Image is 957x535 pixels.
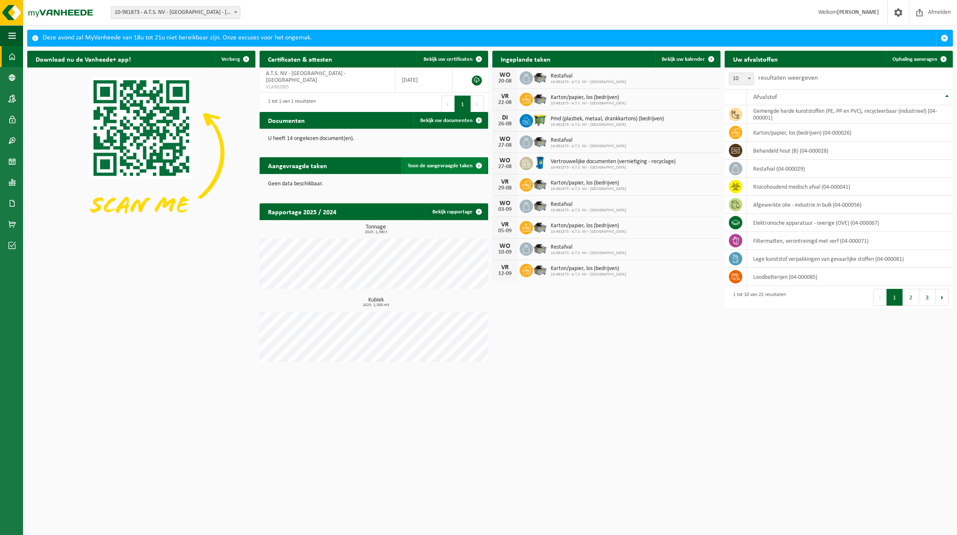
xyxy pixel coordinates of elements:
[936,289,949,306] button: Next
[260,112,313,128] h2: Documenten
[413,112,487,129] a: Bekijk uw documenten
[887,289,903,306] button: 1
[886,51,952,68] a: Ophaling aanvragen
[725,51,786,67] h2: Uw afvalstoffen
[747,105,953,124] td: gemengde harde kunststoffen (PE, PP en PVC), recycleerbaar (industrieel) (04-000001)
[533,70,547,84] img: WB-5000-GAL-GY-01
[551,244,626,251] span: Restafval
[266,70,346,83] span: A.T.S. NV - [GEOGRAPHIC_DATA] - [GEOGRAPHIC_DATA]
[268,181,479,187] p: Geen data beschikbaar.
[747,124,953,142] td: karton/papier, los (bedrijven) (04-000026)
[43,30,936,46] div: Deze avond zal MyVanheede van 18u tot 21u niet bereikbaar zijn. Onze excuses voor het ongemak.
[497,100,513,106] div: 22-08
[753,94,777,101] span: Afvalstof
[426,203,487,220] a: Bekijk rapportage
[497,221,513,228] div: VR
[551,165,676,170] span: 10-981873 - A.T.S. NV - [GEOGRAPHIC_DATA]
[264,95,316,113] div: 1 tot 1 van 1 resultaten
[729,73,754,85] span: 10
[417,51,487,68] a: Bekijk uw certificaten
[268,136,479,142] p: U heeft 14 ongelezen document(en).
[533,198,547,213] img: WB-5000-GAL-GY-01
[551,73,626,80] span: Restafval
[221,57,240,62] span: Verberg
[551,137,626,144] span: Restafval
[497,114,513,121] div: DI
[111,6,240,19] span: 10-981873 - A.T.S. NV - LANGERBRUGGE - GENT
[533,262,547,277] img: WB-5000-GAL-GY-01
[497,249,513,255] div: 10-09
[551,251,626,256] span: 10-981873 - A.T.S. NV - [GEOGRAPHIC_DATA]
[420,118,473,123] span: Bekijk uw documenten
[497,72,513,78] div: WO
[747,160,953,178] td: restafval (04-000029)
[551,223,626,229] span: Karton/papier, los (bedrijven)
[551,144,626,149] span: 10-981873 - A.T.S. NV - [GEOGRAPHIC_DATA]
[497,164,513,170] div: 27-08
[497,185,513,191] div: 29-08
[551,180,626,187] span: Karton/papier, los (bedrijven)
[747,178,953,196] td: risicohoudend medisch afval (04-000041)
[533,91,547,106] img: WB-5000-GAL-GY-01
[837,9,879,16] strong: [PERSON_NAME]
[497,78,513,84] div: 20-08
[533,134,547,148] img: WB-5000-GAL-GY-01
[27,51,139,67] h2: Download nu de Vanheede+ app!
[551,80,626,85] span: 10-981873 - A.T.S. NV - [GEOGRAPHIC_DATA]
[747,232,953,250] td: filtermatten, verontreinigd met verf (04-000071)
[551,122,664,127] span: 10-981873 - A.T.S. NV - [GEOGRAPHIC_DATA]
[27,68,255,239] img: Download de VHEPlus App
[497,179,513,185] div: VR
[729,288,786,306] div: 1 tot 10 van 22 resultaten
[551,94,626,101] span: Karton/papier, los (bedrijven)
[441,96,455,112] button: Previous
[266,84,389,91] span: VLA902005
[551,101,626,106] span: 10-981873 - A.T.S. NV - [GEOGRAPHIC_DATA]
[551,265,626,272] span: Karton/papier, los (bedrijven)
[551,208,626,213] span: 10-981873 - A.T.S. NV - [GEOGRAPHIC_DATA]
[551,272,626,277] span: 10-981873 - A.T.S. NV - [GEOGRAPHIC_DATA]
[758,75,818,81] label: resultaten weergeven
[264,297,488,307] h3: Kubiek
[892,57,937,62] span: Ophaling aanvragen
[551,158,676,165] span: Vertrouwelijke documenten (vernietiging - recyclage)
[264,230,488,234] span: 2025: 1,390 t
[533,241,547,255] img: WB-5000-GAL-GY-01
[747,196,953,214] td: afgewerkte olie - industrie in bulk (04-000056)
[497,243,513,249] div: WO
[533,113,547,127] img: WB-1100-HPE-GN-50
[401,157,487,174] a: Toon de aangevraagde taken
[260,203,345,220] h2: Rapportage 2025 / 2024
[260,51,341,67] h2: Certificaten & attesten
[497,136,513,143] div: WO
[111,7,240,18] span: 10-981873 - A.T.S. NV - LANGERBRUGGE - GENT
[551,201,626,208] span: Restafval
[919,289,936,306] button: 3
[533,156,547,170] img: WB-0240-HPE-BE-09
[260,157,335,174] h2: Aangevraagde taken
[497,93,513,100] div: VR
[497,228,513,234] div: 05-09
[264,303,488,307] span: 2025: 2,500 m3
[395,68,453,93] td: [DATE]
[747,268,953,286] td: loodbatterijen (04-000085)
[551,229,626,234] span: 10-981873 - A.T.S. NV - [GEOGRAPHIC_DATA]
[497,157,513,164] div: WO
[424,57,473,62] span: Bekijk uw certificaten
[551,116,664,122] span: Pmd (plastiek, metaal, drankkartons) (bedrijven)
[497,271,513,277] div: 12-09
[497,200,513,207] div: WO
[747,250,953,268] td: lege kunststof verpakkingen van gevaarlijke stoffen (04-000081)
[408,163,473,169] span: Toon de aangevraagde taken
[873,289,887,306] button: Previous
[492,51,559,67] h2: Ingeplande taken
[264,224,488,234] h3: Tonnage
[551,187,626,192] span: 10-981873 - A.T.S. NV - [GEOGRAPHIC_DATA]
[455,96,471,112] button: 1
[533,177,547,191] img: WB-5000-GAL-GY-01
[471,96,484,112] button: Next
[655,51,720,68] a: Bekijk uw kalender
[747,142,953,160] td: behandeld hout (B) (04-000028)
[497,143,513,148] div: 27-08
